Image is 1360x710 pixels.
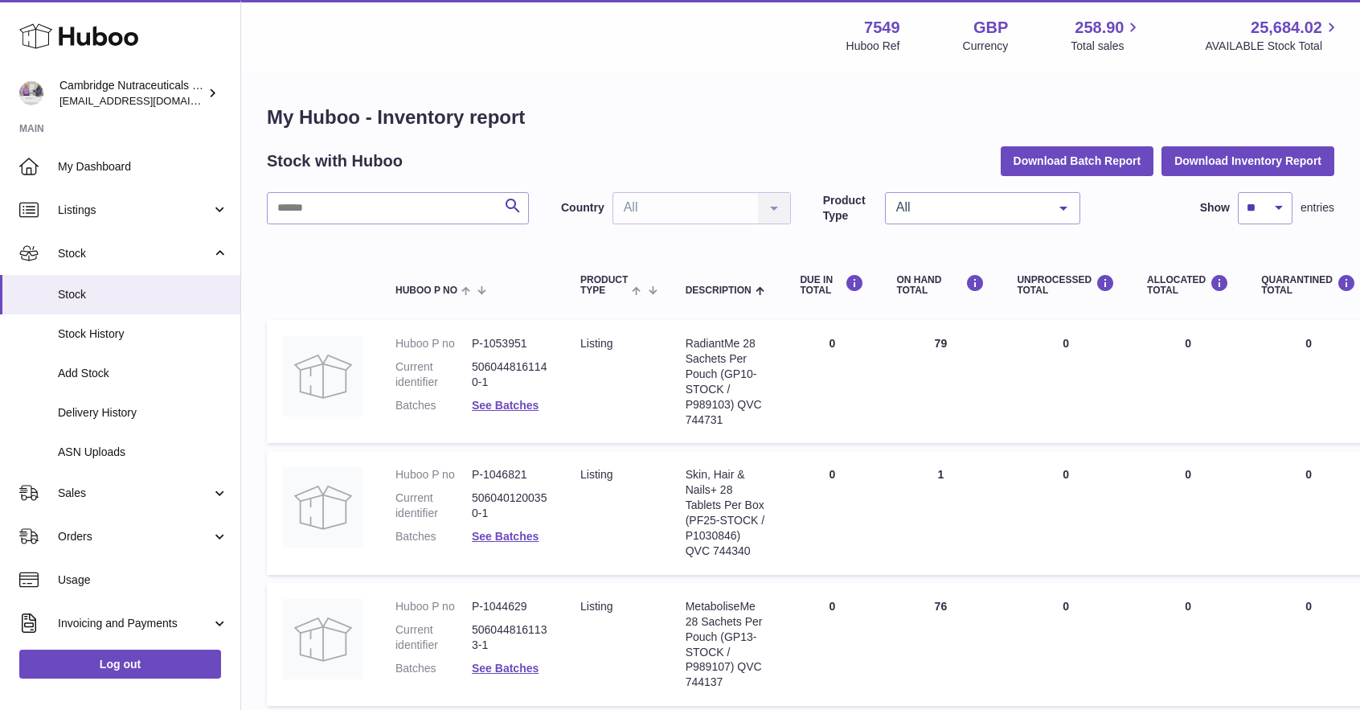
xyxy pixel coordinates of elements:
strong: GBP [973,17,1008,39]
span: 25,684.02 [1251,17,1322,39]
a: See Batches [472,530,539,543]
span: 0 [1305,600,1312,613]
span: Listings [58,203,211,218]
button: Download Inventory Report [1161,146,1334,175]
span: Invoicing and Payments [58,616,211,631]
span: Orders [58,529,211,544]
img: qvc@camnutra.com [19,81,43,105]
div: Currency [963,39,1009,54]
dd: 5060448161133-1 [472,622,548,653]
dt: Huboo P no [395,467,472,482]
label: Country [561,200,604,215]
td: 76 [880,583,1001,706]
div: RadiantMe 28 Sachets Per Pouch (GP10-STOCK / P989103) QVC 744731 [686,336,768,427]
span: Stock [58,287,228,302]
img: product image [283,467,363,548]
span: listing [580,468,612,481]
label: Product Type [823,193,877,224]
h2: Stock with Huboo [267,150,403,172]
div: UNPROCESSED Total [1017,274,1115,296]
span: entries [1301,200,1334,215]
dt: Current identifier [395,490,472,521]
h1: My Huboo - Inventory report [267,105,1334,130]
button: Download Batch Report [1001,146,1154,175]
div: QUARANTINED Total [1261,274,1356,296]
dd: 5060448161140-1 [472,359,548,390]
span: Product Type [580,275,628,296]
div: Skin, Hair & Nails+ 28 Tablets Per Box (PF25-STOCK / P1030846) QVC 744340 [686,467,768,558]
a: Log out [19,650,221,679]
span: Usage [58,573,228,588]
a: See Batches [472,662,539,675]
td: 0 [1131,320,1245,443]
a: 258.90 Total sales [1071,17,1142,54]
span: listing [580,600,612,613]
td: 0 [784,320,880,443]
td: 0 [1131,451,1245,574]
dd: P-1053951 [472,336,548,351]
dd: P-1044629 [472,599,548,614]
dt: Batches [395,661,472,676]
td: 0 [784,451,880,574]
td: 79 [880,320,1001,443]
dt: Batches [395,398,472,413]
img: product image [283,336,363,417]
span: All [892,199,1047,215]
span: Total sales [1071,39,1142,54]
span: My Dashboard [58,159,228,174]
div: DUE IN TOTAL [800,274,864,296]
dt: Batches [395,529,472,544]
td: 0 [1131,583,1245,706]
span: listing [580,337,612,350]
td: 0 [784,583,880,706]
strong: 7549 [864,17,900,39]
a: See Batches [472,399,539,412]
div: MetaboliseMe 28 Sachets Per Pouch (GP13-STOCK / P989107) QVC 744137 [686,599,768,690]
span: Sales [58,486,211,501]
span: AVAILABLE Stock Total [1205,39,1341,54]
dt: Huboo P no [395,336,472,351]
td: 1 [880,451,1001,574]
td: 0 [1001,583,1131,706]
span: Stock History [58,326,228,342]
td: 0 [1001,451,1131,574]
dt: Current identifier [395,359,472,390]
div: ALLOCATED Total [1147,274,1229,296]
div: ON HAND Total [896,274,985,296]
img: product image [283,599,363,679]
div: Huboo Ref [846,39,900,54]
div: Cambridge Nutraceuticals Ltd [59,78,204,109]
dt: Current identifier [395,622,472,653]
span: Huboo P no [395,285,457,296]
span: ASN Uploads [58,445,228,460]
span: Stock [58,246,211,261]
span: Description [686,285,752,296]
span: 0 [1305,468,1312,481]
span: Add Stock [58,366,228,381]
td: 0 [1001,320,1131,443]
span: [EMAIL_ADDRESS][DOMAIN_NAME] [59,94,236,107]
dd: P-1046821 [472,467,548,482]
span: 0 [1305,337,1312,350]
span: Delivery History [58,405,228,421]
span: 258.90 [1075,17,1124,39]
dt: Huboo P no [395,599,472,614]
a: 25,684.02 AVAILABLE Stock Total [1205,17,1341,54]
label: Show [1200,200,1230,215]
dd: 5060401200350-1 [472,490,548,521]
